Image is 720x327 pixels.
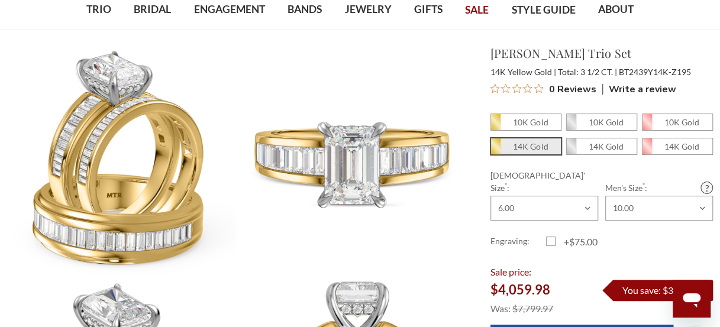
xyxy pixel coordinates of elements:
[490,169,598,194] label: [DEMOGRAPHIC_DATA]' Size :
[558,67,617,77] span: Total: 3 1/2 CT.
[8,45,238,276] img: Photo of Tullio 3 1/2 ct tw. Lab Grown Diamond Radiant Solitaire Trio Set 14K Yellow Gold [BT2439...
[664,141,699,151] em: 14K Gold
[93,29,105,30] button: submenu toggle
[414,2,443,17] span: GIFTS
[513,141,548,151] em: 14K Gold
[86,2,111,17] span: TRIO
[490,80,596,98] button: Rated 0 out of 5 stars from 0 reviews. Jump to reviews.
[549,80,596,98] span: 0 Reviews
[589,117,624,127] em: 10K Gold
[362,29,374,30] button: submenu toggle
[622,284,703,296] span: You save: $3,739.99
[700,182,713,194] a: Size Guide
[422,29,434,30] button: submenu toggle
[605,182,713,194] label: Men's Size :
[589,141,624,151] em: 14K Gold
[224,29,235,30] button: submenu toggle
[491,114,561,130] span: 10K Yellow Gold
[513,117,548,127] em: 10K Gold
[240,45,470,276] img: Photo of Tullio 3 1/2 ct tw. Lab Grown Diamond Radiant Solitaire Trio Set 14K Yellow Gold [BT2439...
[512,303,553,314] span: $7,799.97
[194,2,265,17] span: ENGAGEMENT
[147,29,159,30] button: submenu toggle
[567,138,637,154] span: 14K White Gold
[345,2,392,17] span: JEWELRY
[490,235,546,249] label: Engraving:
[288,2,322,17] span: BANDS
[490,67,556,77] span: 14K Yellow Gold
[490,44,713,62] h1: [PERSON_NAME] Trio Set
[619,67,691,77] span: BT2439Y14K-Z195
[134,2,171,17] span: BRIDAL
[642,114,712,130] span: 10K Rose Gold
[567,114,637,130] span: 10K White Gold
[491,138,561,154] span: 14K Yellow Gold
[490,266,531,277] span: Sale price:
[490,281,550,297] span: $4,059.98
[490,303,511,314] span: Was:
[642,138,712,154] span: 14K Rose Gold
[299,29,311,30] button: submenu toggle
[465,2,489,18] span: SALE
[664,117,699,127] em: 10K Gold
[602,84,676,95] div: Write a review
[673,280,711,318] iframe: Button to launch messaging window
[546,235,602,249] label: +$75.00
[512,2,576,18] span: STYLE GUIDE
